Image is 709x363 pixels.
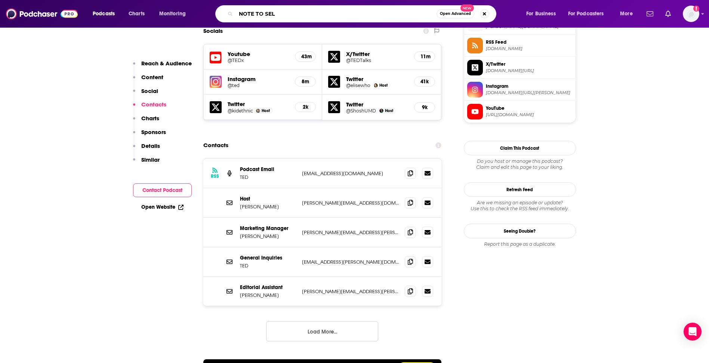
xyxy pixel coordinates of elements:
h5: Twitter [346,101,408,108]
a: X/Twitter[DOMAIN_NAME][URL] [467,60,573,75]
p: General Inquiries [240,255,296,261]
p: Social [141,87,158,94]
p: TED [240,174,296,180]
span: Open Advanced [440,12,471,16]
a: Instagram[DOMAIN_NAME][URL][PERSON_NAME] [467,82,573,97]
span: Podcasts [93,9,115,19]
span: Host [379,83,388,88]
button: open menu [154,8,195,20]
span: Do you host or manage this podcast? [464,158,576,164]
button: Reach & Audience [133,60,192,74]
a: Seeing Double? [464,224,576,238]
p: Similar [141,156,160,163]
p: [PERSON_NAME][EMAIL_ADDRESS][PERSON_NAME][DOMAIN_NAME] [302,288,399,295]
h5: 8m [301,78,309,85]
button: open menu [521,8,565,20]
span: Monitoring [159,9,186,19]
h5: Twitter [228,100,289,108]
a: @TEDx [228,58,289,63]
button: Social [133,87,158,101]
p: Podcast Email [240,166,296,173]
h5: Twitter [346,75,408,83]
span: instagram.com/ted [486,90,573,96]
span: For Podcasters [568,9,604,19]
span: Instagram [486,83,573,90]
h5: Instagram [228,75,289,83]
span: New [460,4,474,12]
p: TED [240,263,296,269]
button: Refresh Feed [464,182,576,197]
img: Podchaser - Follow, Share and Rate Podcasts [6,7,78,21]
a: Show notifications dropdown [662,7,674,20]
button: Contact Podcast [133,183,192,197]
span: feeds.feedburner.com [486,46,573,52]
button: Charts [133,115,159,128]
h5: 11m [420,53,429,60]
button: Sponsors [133,128,166,142]
svg: Add a profile image [693,6,699,12]
p: Charts [141,115,159,122]
a: Show notifications dropdown [644,7,656,20]
h3: RSS [211,173,219,179]
p: Content [141,74,163,81]
p: Sponsors [141,128,166,136]
span: twitter.com/TEDTalks [486,68,573,74]
p: Host [240,196,296,202]
a: @kidethnic [228,108,253,114]
h5: X/Twitter [346,50,408,58]
h2: Socials [203,24,223,38]
button: Show profile menu [683,6,699,22]
a: YouTube[URL][DOMAIN_NAME] [467,104,573,120]
img: Dr. Shoshana Ungerleider [379,109,383,113]
button: Open AdvancedNew [437,9,474,18]
p: [PERSON_NAME][EMAIL_ADDRESS][DOMAIN_NAME] [302,200,399,206]
a: RSS Feed[DOMAIN_NAME] [467,38,573,53]
p: [PERSON_NAME] [240,233,296,239]
div: Open Intercom Messenger [684,323,702,341]
h5: 2k [301,104,309,110]
button: Load More... [266,321,378,341]
span: RSS Feed [486,39,573,46]
span: For Business [526,9,556,19]
span: More [620,9,633,19]
span: YouTube [486,105,573,112]
h2: Contacts [203,138,228,152]
p: Marketing Manager [240,225,296,232]
a: Charts [124,8,149,20]
img: Saleem Reshamwala [256,109,260,113]
img: iconImage [210,76,222,88]
a: @ShoshUMD [346,108,376,114]
div: Report this page as a duplicate. [464,241,576,247]
a: @elisewho [346,83,370,88]
a: @TEDTalks [346,58,408,63]
button: Details [133,142,160,156]
p: Reach & Audience [141,60,192,67]
button: Content [133,74,163,87]
p: Editorial Assistant [240,284,296,291]
p: Contacts [141,101,166,108]
button: open menu [87,8,124,20]
a: Open Website [141,204,184,210]
button: Contacts [133,101,166,115]
h5: 43m [301,53,309,60]
input: Search podcasts, credits, & more... [236,8,437,20]
div: Search podcasts, credits, & more... [222,5,503,22]
p: [PERSON_NAME] [240,292,296,298]
span: Host [385,108,393,113]
button: Similar [133,156,160,170]
img: Elise Hu [374,83,378,87]
p: [EMAIL_ADDRESS][PERSON_NAME][DOMAIN_NAME] [302,259,399,265]
p: [PERSON_NAME] [240,204,296,210]
button: open menu [615,8,642,20]
span: X/Twitter [486,61,573,68]
button: Claim This Podcast [464,141,576,155]
img: User Profile [683,6,699,22]
p: [EMAIL_ADDRESS][DOMAIN_NAME] [302,170,399,177]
